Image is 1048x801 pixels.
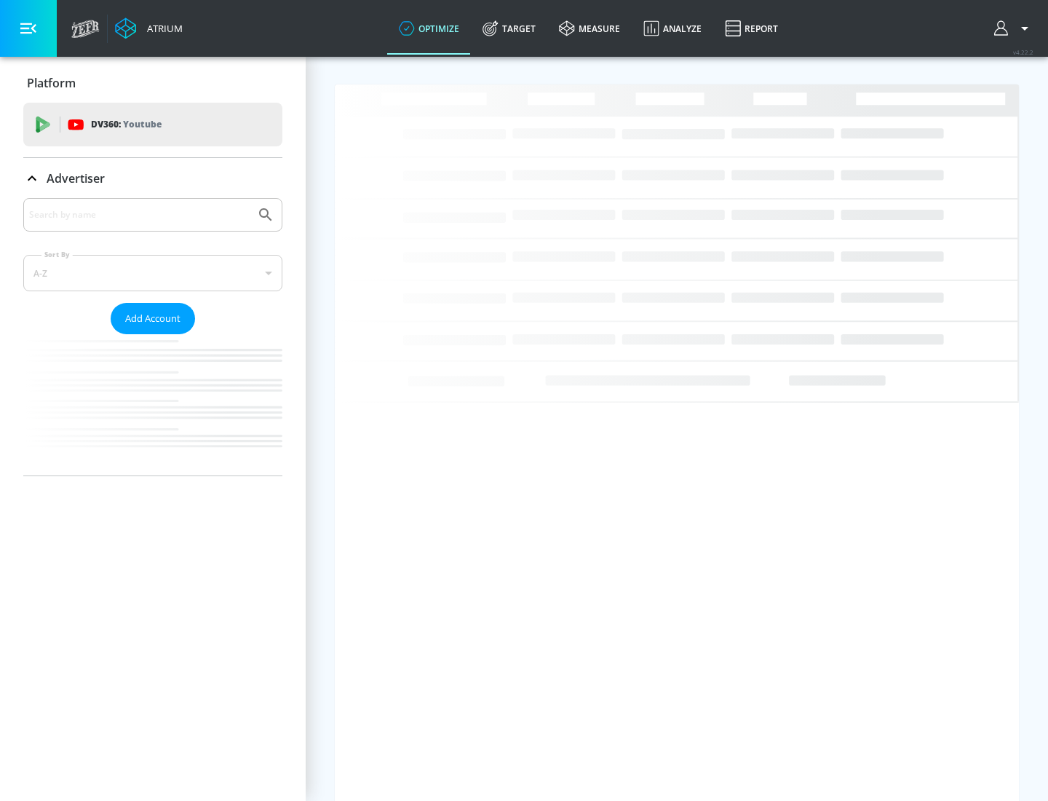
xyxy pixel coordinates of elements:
span: Add Account [125,310,180,327]
nav: list of Advertiser [23,334,282,476]
a: Report [713,2,790,55]
p: Platform [27,75,76,91]
div: Platform [23,63,282,103]
label: Sort By [41,250,73,259]
div: Atrium [141,22,183,35]
button: Add Account [111,303,195,334]
a: Target [471,2,547,55]
div: Advertiser [23,158,282,199]
div: A-Z [23,255,282,291]
span: v 4.22.2 [1013,48,1033,56]
div: DV360: Youtube [23,103,282,146]
p: DV360: [91,117,162,133]
a: measure [547,2,632,55]
a: Atrium [115,17,183,39]
p: Youtube [123,117,162,132]
input: Search by name [29,205,250,224]
p: Advertiser [47,170,105,186]
a: Analyze [632,2,713,55]
div: Advertiser [23,198,282,476]
a: optimize [387,2,471,55]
